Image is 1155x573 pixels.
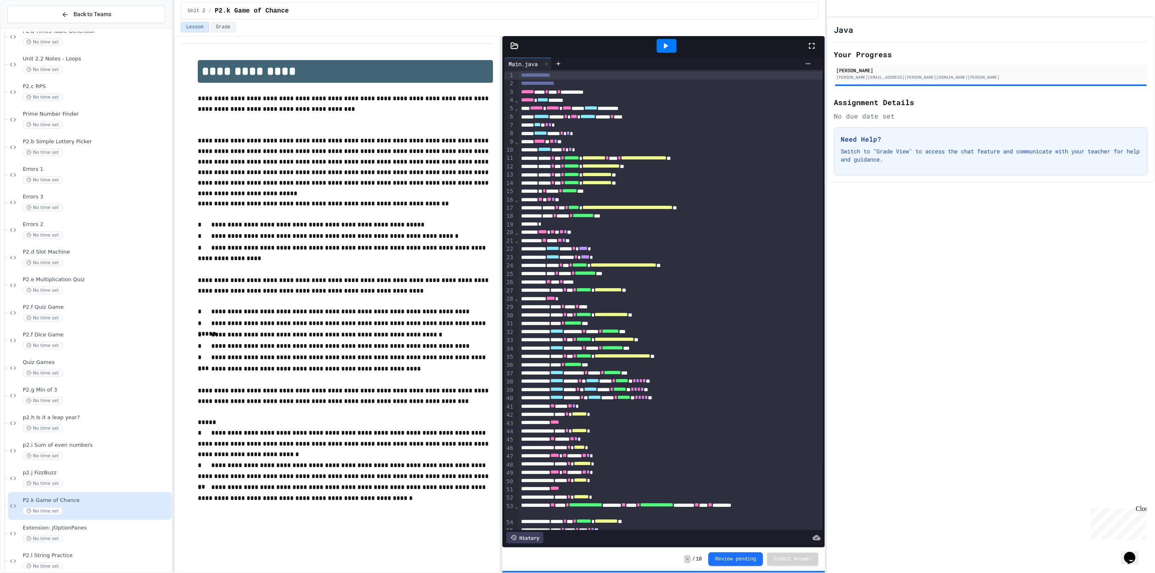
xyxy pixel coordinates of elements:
[23,249,170,256] span: P2.d Slot Machine
[23,276,170,283] span: P2.e Multiplication Quiz
[215,6,289,16] span: P2.k Game of Chance
[7,6,165,23] button: Back to Teams
[23,204,63,211] span: No time set
[774,556,812,562] span: Submit Answer
[23,56,170,62] span: Unit 2.2 Notes - Loops
[504,436,515,444] div: 45
[1121,541,1147,565] iframe: chat widget
[504,138,515,146] div: 9
[515,97,519,103] span: Fold line
[515,295,519,302] span: Fold line
[23,470,170,476] span: p2.j FizzBuzz
[504,411,515,419] div: 42
[23,535,63,543] span: No time set
[504,336,515,345] div: 33
[23,442,170,449] span: p2.i Sum of even numbers
[504,527,515,535] div: 55
[23,166,170,173] span: Errors 1
[504,262,515,270] div: 24
[504,204,515,212] div: 17
[696,556,702,562] span: 10
[181,22,209,32] button: Lesson
[504,502,515,519] div: 53
[504,494,515,502] div: 52
[504,146,515,154] div: 10
[23,28,170,35] span: P2.a Times Table Generator
[23,507,63,515] span: No time set
[504,295,515,303] div: 28
[504,461,515,469] div: 48
[23,66,63,73] span: No time set
[504,394,515,403] div: 40
[23,83,170,90] span: P2.c RPS
[504,278,515,286] div: 26
[504,312,515,320] div: 30
[834,111,1148,121] div: No due date set
[504,403,515,411] div: 41
[504,270,515,278] div: 25
[23,562,63,570] span: No time set
[504,88,515,96] div: 3
[504,58,552,70] div: Main.java
[504,469,515,477] div: 49
[837,67,1145,74] div: [PERSON_NAME]
[23,138,170,145] span: P2.b Simple Lottery Picker
[504,96,515,104] div: 4
[504,361,515,369] div: 36
[23,387,170,394] span: P2.g Min of 3
[23,111,170,118] span: Prime Number Finder
[504,386,515,394] div: 39
[837,74,1145,80] div: [PERSON_NAME][EMAIL_ADDRESS][PERSON_NAME][DOMAIN_NAME][PERSON_NAME]
[211,22,236,32] button: Grade
[23,314,63,322] span: No time set
[504,486,515,494] div: 51
[504,353,515,361] div: 35
[504,228,515,237] div: 20
[504,221,515,229] div: 19
[23,359,170,366] span: Quiz Games
[504,113,515,121] div: 6
[23,149,63,156] span: No time set
[504,80,515,88] div: 2
[504,196,515,204] div: 16
[504,212,515,220] div: 18
[23,121,63,129] span: No time set
[515,138,519,145] span: Fold line
[23,452,63,460] span: No time set
[504,444,515,452] div: 46
[23,194,170,200] span: Errors 3
[74,10,111,19] span: Back to Teams
[504,378,515,386] div: 38
[504,163,515,171] div: 12
[23,424,63,432] span: No time set
[504,121,515,129] div: 7
[23,480,63,487] span: No time set
[841,147,1141,164] p: Switch to "Grade View" to access the chat feature and communicate with your teacher for help and ...
[209,8,212,14] span: /
[506,532,543,543] div: History
[23,286,63,294] span: No time set
[23,231,63,239] span: No time set
[841,134,1141,144] h3: Need Help?
[504,345,515,353] div: 34
[23,176,63,184] span: No time set
[504,287,515,295] div: 27
[504,129,515,138] div: 8
[504,105,515,113] div: 5
[708,552,763,566] button: Review pending
[188,8,205,14] span: Unit 2
[515,237,519,244] span: Fold line
[504,254,515,262] div: 23
[504,370,515,378] div: 37
[504,154,515,162] div: 11
[23,259,63,267] span: No time set
[3,3,56,52] div: Chat with us now!Close
[504,320,515,328] div: 31
[834,49,1148,60] h2: Your Progress
[692,556,695,562] span: /
[23,304,170,311] span: P2.f Quiz Game
[23,397,63,405] span: No time set
[23,369,63,377] span: No time set
[834,24,854,35] h1: Java
[504,303,515,311] div: 29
